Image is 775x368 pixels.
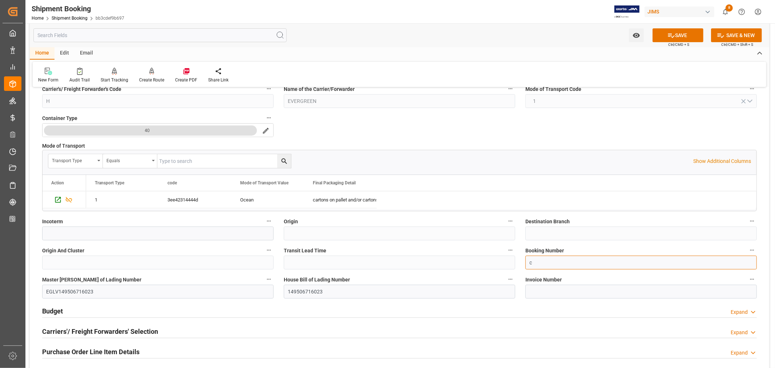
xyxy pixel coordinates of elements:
[525,218,570,225] span: Destination Branch
[693,157,751,165] p: Show Additional Columns
[32,3,124,14] div: Shipment Booking
[525,247,564,255] span: Booking Number
[208,77,229,83] div: Share Link
[284,247,326,255] span: Transit Lead Time
[525,94,757,108] button: open menu
[284,276,350,284] span: House Bill of Lading Number
[258,124,273,137] button: search button
[240,192,295,208] div: Ocean
[159,191,231,208] div: 3ee42314444d
[645,7,714,17] div: JIMS
[74,47,98,60] div: Email
[645,5,717,19] button: JIMS
[42,123,274,137] button: open menu
[42,142,85,150] span: Mode of Transport
[721,42,753,47] span: Ctrl/CMD + Shift + S
[52,16,88,21] a: Shipment Booking
[86,191,377,208] div: Press SPACE to select this row.
[653,28,703,42] button: SAVE
[506,275,515,284] button: House Bill of Lading Number
[240,180,288,185] span: Mode of Transport Value
[264,84,274,93] button: Carrier's/ Freight Forwarder's Code
[614,5,639,18] img: Exertis%20JAM%20-%20Email%20Logo.jpg_1722504956.jpg
[43,124,258,137] button: menu-button
[52,156,95,164] div: Transport Type
[284,85,355,93] span: Name of the Carrier/Forwarder
[106,156,149,164] div: Equals
[33,28,287,42] input: Search Fields
[95,180,124,185] span: Transport Type
[668,42,689,47] span: Ctrl/CMD + S
[42,276,141,284] span: Master [PERSON_NAME] of Lading Number
[139,77,164,83] div: Create Route
[726,4,733,12] span: 8
[506,245,515,255] button: Transit Lead Time
[264,113,274,123] button: Container Type
[264,275,274,284] button: Master [PERSON_NAME] of Lading Number
[277,154,291,168] button: search button
[38,77,58,83] div: New Form
[42,327,158,336] h2: Carriers'/ Freight Forwarders' Selection
[48,154,103,168] button: open menu
[42,85,121,93] span: Carrier's/ Freight Forwarder's Code
[157,154,291,168] input: Type to search
[731,308,748,316] div: Expand
[103,154,157,168] button: open menu
[530,97,540,105] span: 1
[69,77,90,83] div: Audit Trail
[42,306,63,316] h2: Budget
[313,180,356,185] span: Final Packaging Detail
[43,191,86,208] div: Press SPACE to select this row.
[525,276,562,284] span: Invoice Number
[629,28,644,42] button: open menu
[506,216,515,226] button: Origin
[264,245,274,255] button: Origin And Cluster
[313,192,368,208] div: cartons on pallet and/or cartons floor loaded
[42,218,63,225] span: Incoterm
[747,275,757,284] button: Invoice Number
[284,218,298,225] span: Origin
[42,115,77,122] span: Container Type
[32,16,44,21] a: Home
[175,77,197,83] div: Create PDF
[30,47,55,60] div: Home
[717,4,734,20] button: show 8 new notifications
[747,84,757,93] button: Mode of Transport Code
[42,247,84,255] span: Origin And Cluster
[525,85,581,93] span: Mode of Transport Code
[95,192,150,208] div: 1
[167,180,177,185] span: code
[734,4,750,20] button: Help Center
[264,216,274,226] button: Incoterm
[731,349,748,357] div: Expand
[747,216,757,226] button: Destination Branch
[145,127,150,134] div: 40
[731,329,748,336] div: Expand
[44,125,257,136] button: 40
[55,47,74,60] div: Edit
[711,28,762,42] button: SAVE & NEW
[101,77,128,83] div: Start Tracking
[506,84,515,93] button: Name of the Carrier/Forwarder
[51,180,64,185] div: Action
[42,347,140,357] h2: Purchase Order Line Item Details
[747,245,757,255] button: Booking Number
